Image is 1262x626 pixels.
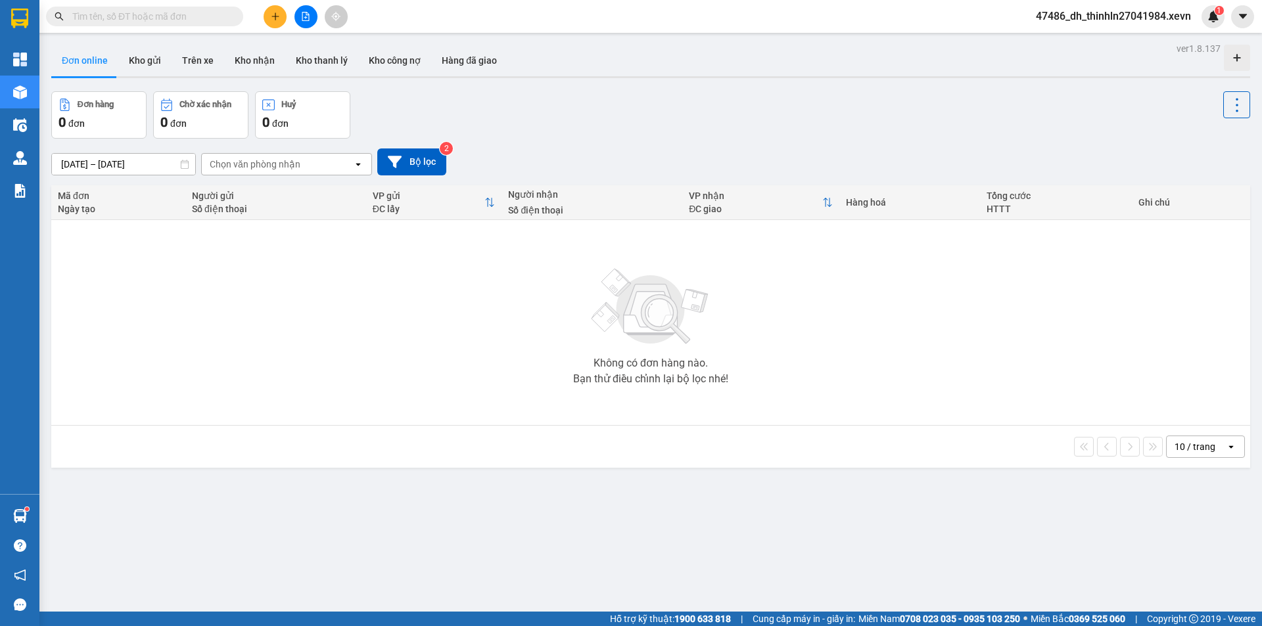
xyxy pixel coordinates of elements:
[255,91,350,139] button: Huỷ0đơn
[331,12,340,21] span: aim
[1217,6,1221,15] span: 1
[987,204,1125,214] div: HTTT
[508,189,676,200] div: Người nhận
[285,45,358,76] button: Kho thanh lý
[741,612,743,626] span: |
[170,118,187,129] span: đơn
[508,205,676,215] div: Số điện thoại
[13,118,27,132] img: warehouse-icon
[358,45,431,76] button: Kho công nợ
[14,569,26,581] span: notification
[373,190,485,201] div: VP gửi
[674,614,731,624] strong: 1900 633 818
[1237,11,1249,22] span: caret-down
[846,197,974,208] div: Hàng hoá
[14,598,26,611] span: message
[271,12,280,21] span: plus
[1231,5,1254,28] button: caret-down
[325,5,348,28] button: aim
[118,45,172,76] button: Kho gửi
[78,100,114,109] div: Đơn hàng
[301,12,310,21] span: file-add
[25,507,29,511] sup: 1
[1069,614,1125,624] strong: 0369 525 060
[51,45,118,76] button: Đơn online
[1138,197,1244,208] div: Ghi chú
[1224,45,1250,71] div: Tạo kho hàng mới
[13,509,27,523] img: warehouse-icon
[1025,8,1202,24] span: 47486_dh_thinhln27041984.xevn
[1215,6,1224,15] sup: 1
[192,204,360,214] div: Số điện thoại
[1023,616,1027,621] span: ⚪️
[373,204,485,214] div: ĐC lấy
[753,612,855,626] span: Cung cấp máy in - giấy in:
[987,190,1125,201] div: Tổng cước
[585,261,716,353] img: svg+xml;base64,PHN2ZyBjbGFzcz0ibGlzdC1wbHVnX19zdmciIHhtbG5zPSJodHRwOi8vd3d3LnczLm9yZy8yMDAwL3N2Zy...
[594,358,708,369] div: Không có đơn hàng nào.
[13,151,27,165] img: warehouse-icon
[11,9,28,28] img: logo-vxr
[58,190,179,201] div: Mã đơn
[431,45,507,76] button: Hàng đã giao
[52,154,195,175] input: Select a date range.
[68,118,85,129] span: đơn
[294,5,317,28] button: file-add
[1031,612,1125,626] span: Miền Bắc
[13,184,27,198] img: solution-icon
[172,45,224,76] button: Trên xe
[1177,41,1221,56] div: ver 1.8.137
[55,12,64,21] span: search
[179,100,231,109] div: Chờ xác nhận
[1135,612,1137,626] span: |
[262,114,269,130] span: 0
[689,204,822,214] div: ĐC giao
[573,374,728,384] div: Bạn thử điều chỉnh lại bộ lọc nhé!
[272,118,289,129] span: đơn
[160,114,168,130] span: 0
[264,5,287,28] button: plus
[1189,614,1198,623] span: copyright
[440,142,453,155] sup: 2
[858,612,1020,626] span: Miền Nam
[72,9,227,24] input: Tìm tên, số ĐT hoặc mã đơn
[13,53,27,66] img: dashboard-icon
[14,539,26,552] span: question-circle
[192,190,360,201] div: Người gửi
[1207,11,1219,22] img: icon-new-feature
[58,114,66,130] span: 0
[58,204,179,214] div: Ngày tạo
[210,158,300,171] div: Chọn văn phòng nhận
[13,85,27,99] img: warehouse-icon
[51,91,147,139] button: Đơn hàng0đơn
[281,100,296,109] div: Huỷ
[689,190,822,201] div: VP nhận
[1226,441,1236,452] svg: open
[1175,440,1215,453] div: 10 / trang
[610,612,731,626] span: Hỗ trợ kỹ thuật:
[224,45,285,76] button: Kho nhận
[153,91,248,139] button: Chờ xác nhận0đơn
[377,148,446,175] button: Bộ lọc
[900,614,1020,624] strong: 0708 023 035 - 0935 103 250
[353,159,363,169] svg: open
[682,185,839,220] th: Toggle SortBy
[366,185,502,220] th: Toggle SortBy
